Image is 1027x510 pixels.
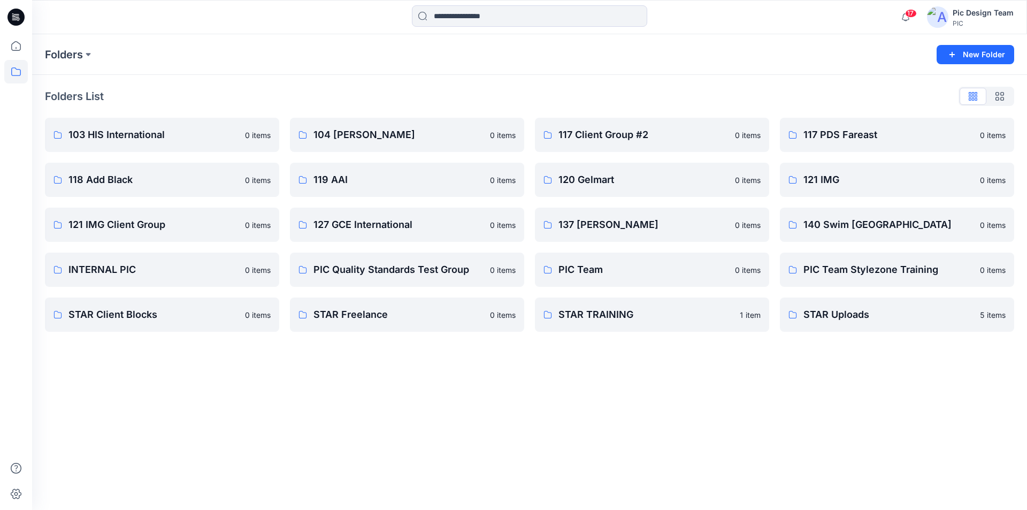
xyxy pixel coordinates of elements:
[245,309,271,321] p: 0 items
[735,130,761,141] p: 0 items
[980,264,1006,276] p: 0 items
[780,298,1014,332] a: STAR Uploads5 items
[735,174,761,186] p: 0 items
[980,219,1006,231] p: 0 items
[980,174,1006,186] p: 0 items
[780,118,1014,152] a: 117 PDS Fareast0 items
[290,163,524,197] a: 119 AAI0 items
[535,118,769,152] a: 117 Client Group #20 items
[313,262,484,277] p: PIC Quality Standards Test Group
[535,298,769,332] a: STAR TRAINING1 item
[45,47,83,62] a: Folders
[735,219,761,231] p: 0 items
[535,208,769,242] a: 137 [PERSON_NAME]0 items
[245,174,271,186] p: 0 items
[490,219,516,231] p: 0 items
[803,127,974,142] p: 117 PDS Fareast
[290,118,524,152] a: 104 [PERSON_NAME]0 items
[803,217,974,232] p: 140 Swim [GEOGRAPHIC_DATA]
[245,219,271,231] p: 0 items
[68,307,239,322] p: STAR Client Blocks
[490,130,516,141] p: 0 items
[558,262,729,277] p: PIC Team
[953,19,1014,27] div: PIC
[68,172,239,187] p: 118 Add Black
[490,264,516,276] p: 0 items
[905,9,917,18] span: 17
[245,130,271,141] p: 0 items
[490,309,516,321] p: 0 items
[290,208,524,242] a: 127 GCE International0 items
[313,217,484,232] p: 127 GCE International
[735,264,761,276] p: 0 items
[558,217,729,232] p: 137 [PERSON_NAME]
[45,163,279,197] a: 118 Add Black0 items
[780,208,1014,242] a: 140 Swim [GEOGRAPHIC_DATA]0 items
[803,172,974,187] p: 121 IMG
[980,130,1006,141] p: 0 items
[953,6,1014,19] div: Pic Design Team
[803,262,974,277] p: PIC Team Stylezone Training
[780,163,1014,197] a: 121 IMG0 items
[980,309,1006,321] p: 5 items
[803,307,974,322] p: STAR Uploads
[68,127,239,142] p: 103 HIS International
[313,307,484,322] p: STAR Freelance
[558,127,729,142] p: 117 Client Group #2
[740,309,761,321] p: 1 item
[558,307,733,322] p: STAR TRAINING
[45,253,279,287] a: INTERNAL PIC0 items
[68,217,239,232] p: 121 IMG Client Group
[290,298,524,332] a: STAR Freelance0 items
[535,253,769,287] a: PIC Team0 items
[68,262,239,277] p: INTERNAL PIC
[780,253,1014,287] a: PIC Team Stylezone Training0 items
[45,118,279,152] a: 103 HIS International0 items
[45,88,104,104] p: Folders List
[927,6,948,28] img: avatar
[490,174,516,186] p: 0 items
[313,127,484,142] p: 104 [PERSON_NAME]
[937,45,1014,64] button: New Folder
[558,172,729,187] p: 120 Gelmart
[535,163,769,197] a: 120 Gelmart0 items
[313,172,484,187] p: 119 AAI
[45,208,279,242] a: 121 IMG Client Group0 items
[245,264,271,276] p: 0 items
[290,253,524,287] a: PIC Quality Standards Test Group0 items
[45,298,279,332] a: STAR Client Blocks0 items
